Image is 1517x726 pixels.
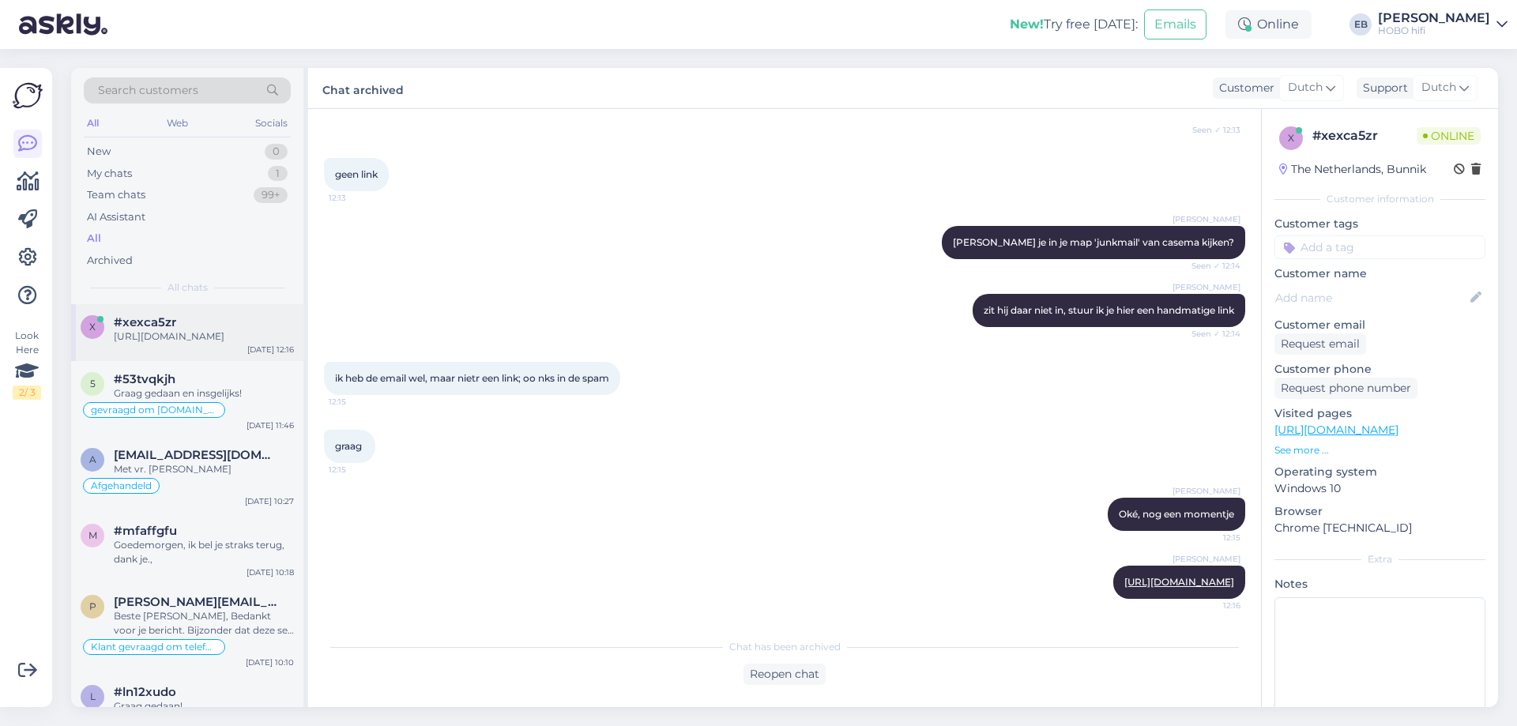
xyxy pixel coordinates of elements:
[1378,24,1490,37] div: HOBO hifi
[87,187,145,203] div: Team chats
[335,372,609,384] span: ik heb de email wel, maar nietr een link; oo nks in de spam
[87,231,101,246] div: All
[1274,216,1485,232] p: Customer tags
[245,495,294,507] div: [DATE] 10:27
[1421,79,1456,96] span: Dutch
[984,304,1234,316] span: zit hij daar niet in, stuur ik je hier een handmatige link
[164,113,191,134] div: Web
[114,699,294,713] div: Graag gedaan!
[247,419,294,431] div: [DATE] 11:46
[1274,552,1485,566] div: Extra
[168,280,208,295] span: All chats
[1417,127,1481,145] span: Online
[13,329,41,400] div: Look Here
[1181,124,1240,136] span: Seen ✓ 12:13
[1274,443,1485,457] p: See more ...
[91,642,217,652] span: Klant gevraagd om telefoonnummer
[1274,265,1485,282] p: Customer name
[1181,328,1240,340] span: Seen ✓ 12:14
[1275,289,1467,307] input: Add name
[1274,317,1485,333] p: Customer email
[88,529,97,541] span: m
[114,315,176,329] span: #xexca5zr
[254,187,288,203] div: 99+
[1274,235,1485,259] input: Add a tag
[1274,192,1485,206] div: Customer information
[1144,9,1206,39] button: Emails
[1010,17,1044,32] b: New!
[114,462,294,476] div: Met vr. [PERSON_NAME]
[114,538,294,566] div: Goedemorgen, ik bel je straks terug, dank je.,
[1173,281,1240,293] span: [PERSON_NAME]
[91,481,152,491] span: Afgehandeld
[1274,464,1485,480] p: Operating system
[953,236,1234,248] span: [PERSON_NAME] je in je map 'junkmail' van casema kijken?
[90,690,96,702] span: l
[268,166,288,182] div: 1
[335,440,362,452] span: graag
[87,144,111,160] div: New
[1274,378,1417,399] div: Request phone number
[1225,10,1312,39] div: Online
[1181,532,1240,544] span: 12:15
[1274,333,1366,355] div: Request email
[1288,79,1323,96] span: Dutch
[87,166,132,182] div: My chats
[114,329,294,344] div: [URL][DOMAIN_NAME]
[1274,480,1485,497] p: Windows 10
[90,378,96,389] span: 5
[329,192,388,204] span: 12:13
[1124,576,1234,588] a: [URL][DOMAIN_NAME]
[335,168,378,180] span: geen link
[1378,12,1508,37] a: [PERSON_NAME]HOBO hifi
[247,566,294,578] div: [DATE] 10:18
[252,113,291,134] div: Socials
[13,386,41,400] div: 2 / 3
[1181,600,1240,611] span: 12:16
[1312,126,1417,145] div: # xexca5zr
[89,321,96,333] span: x
[1213,80,1274,96] div: Customer
[1173,485,1240,497] span: [PERSON_NAME]
[87,209,145,225] div: AI Assistant
[114,524,177,538] span: #mfaffgfu
[84,113,102,134] div: All
[246,656,294,668] div: [DATE] 10:10
[114,448,278,462] span: aprakken@solcon.nl
[1274,520,1485,536] p: Chrome [TECHNICAL_ID]
[13,81,43,111] img: Askly Logo
[1288,132,1294,144] span: x
[1279,161,1426,178] div: The Netherlands, Bunnik
[1378,12,1490,24] div: [PERSON_NAME]
[247,344,294,355] div: [DATE] 12:16
[1274,503,1485,520] p: Browser
[1274,423,1398,437] a: [URL][DOMAIN_NAME]
[1119,508,1234,520] span: Oké, nog een momentje
[729,640,841,654] span: Chat has been archived
[329,396,388,408] span: 12:15
[114,685,176,699] span: #ln12xudo
[114,609,294,638] div: Beste [PERSON_NAME], Bedankt voor je bericht. Bijzonder dat deze set zomaar afgeraden wordt, of z...
[87,253,133,269] div: Archived
[1274,576,1485,592] p: Notes
[265,144,288,160] div: 0
[114,386,294,401] div: Graag gedaan en insgelijks!
[1010,15,1138,34] div: Try free [DATE]:
[1274,405,1485,422] p: Visited pages
[322,77,404,99] label: Chat archived
[1173,553,1240,565] span: [PERSON_NAME]
[1349,13,1372,36] div: EB
[743,664,826,685] div: Reopen chat
[114,372,175,386] span: #53tvqkjh
[91,405,217,415] span: gevraagd om [DOMAIN_NAME].
[98,82,198,99] span: Search customers
[329,464,388,476] span: 12:15
[89,600,96,612] span: p
[89,453,96,465] span: a
[1357,80,1408,96] div: Support
[114,595,278,609] span: pieter.vanduijnhoven@icloud.com
[1173,213,1240,225] span: [PERSON_NAME]
[1274,361,1485,378] p: Customer phone
[1181,260,1240,272] span: Seen ✓ 12:14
